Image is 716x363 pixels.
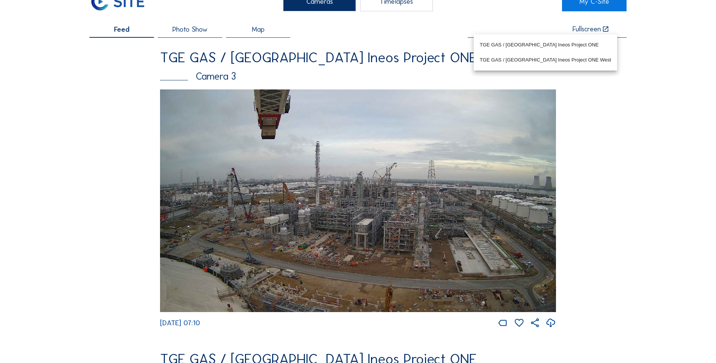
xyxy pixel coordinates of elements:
span: Photo Show [172,26,208,33]
img: Image [160,89,556,312]
div: TGE GAS / [GEOGRAPHIC_DATA] Ineos Project ONE [480,42,611,48]
div: Fullscreen [573,26,601,33]
div: TGE GAS / [GEOGRAPHIC_DATA] Ineos Project ONE West [480,57,611,63]
span: Feed [114,26,129,33]
span: [DATE] 07:10 [160,318,200,327]
span: Map [252,26,265,33]
div: Camera 3 [160,71,556,81]
div: TGE GAS / [GEOGRAPHIC_DATA] Ineos Project ONE West [160,51,556,65]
